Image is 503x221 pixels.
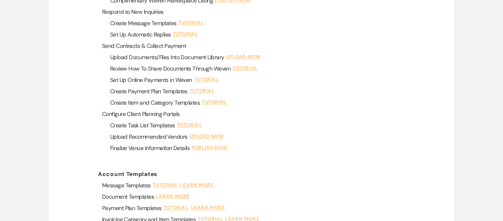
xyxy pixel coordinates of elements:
h4: Set Up Online Payments in Weven [110,76,194,84]
a: Tutorial [194,76,222,84]
h4: Create Task List Templates [110,122,177,129]
a: Publish Now [192,144,230,152]
h4: Document Templates [102,193,156,200]
a: Tutorial [173,31,200,38]
h4: Upload Documents/Files Into Document Library [110,54,226,61]
h4: Create Item and Category Templates [110,99,202,106]
a: Tutorial [164,204,191,212]
a: Upload Now [226,54,262,61]
a: Tutorial [179,19,206,27]
h4: Payment Plan Templates [102,204,164,212]
h4: Send Contracts & Collect Payment [102,42,188,49]
h4: Upload Recommended Vendors [110,133,189,140]
h4: Configure Client Planning Portals [102,110,182,118]
h4: Review How To Share Documents Through Weven [110,65,232,72]
a: Learn More [156,193,192,200]
a: Account Templates [98,170,405,182]
a: Tutorial [190,88,217,95]
h4: Respond to New Inquiries [102,8,166,15]
h4: Set Up Automatic Replies [110,31,173,38]
a: Learn More [191,204,227,212]
h4: Create Payment Plan Templates [110,88,190,95]
a: Tutorial [202,99,229,106]
h4: Message Templates [102,182,152,189]
a: Tutorial [152,182,180,189]
a: Upload Now [189,133,226,140]
a: Learn More [180,182,216,189]
h4: Create Message Templates [110,19,179,27]
a: Tutorial [177,122,204,129]
a: Tutorial [232,65,260,72]
h4: Finalize Venue Information Details [110,144,192,152]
